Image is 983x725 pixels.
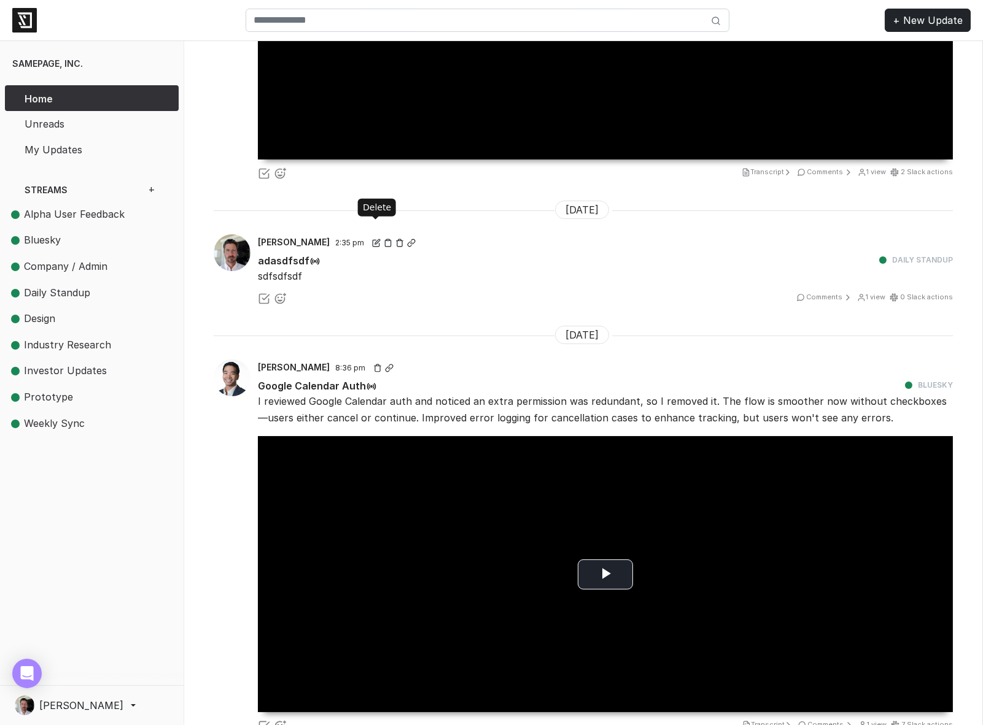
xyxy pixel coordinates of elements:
[366,377,377,393] button: Read this update to me
[258,236,335,248] a: [PERSON_NAME]
[5,280,169,306] a: Daily Standup
[25,142,141,157] span: My Updates
[24,234,61,246] span: Bluesky
[11,259,141,275] span: Company / Admin
[5,201,169,228] a: Alpha User Feedback
[25,91,141,106] span: Home
[15,177,131,201] a: Streams
[890,167,953,176] a: 2 Slack actions
[15,136,169,162] a: My Updates
[5,332,169,358] a: Industry Research
[5,358,169,385] a: Investor Updates
[24,364,107,377] span: Investor Updates
[335,363,365,372] span: 8:36 pm
[258,377,377,393] span: Google Calendar Auth
[39,698,123,713] span: [PERSON_NAME]
[15,696,169,715] a: [PERSON_NAME]
[555,326,609,344] span: [DATE]
[11,232,141,248] span: Bluesky
[806,293,842,301] turbo-frame: Comments
[5,410,169,437] a: Weekly Sync
[857,293,885,301] span: 1 view
[5,253,169,280] a: Company / Admin
[258,436,953,712] div: Video Player
[11,311,141,327] span: Design
[901,167,953,176] span: 2 Slack actions
[15,696,34,715] img: Paul Wicker
[11,285,141,301] span: Daily Standup
[12,58,83,69] span: Samepage, Inc.
[335,238,364,247] span: 2:35 pm
[858,167,886,176] span: 1 view
[11,207,141,223] span: Alpha User Feedback
[258,268,953,285] p: sdfsdfsdf
[25,117,141,131] span: Unreads
[258,361,335,373] a: [PERSON_NAME]
[358,198,396,216] div: Delete
[12,8,37,33] img: logo-6ba331977e59facfbff2947a2e854c94a5e6b03243a11af005d3916e8cc67d17.png
[24,286,90,299] span: Daily Standup
[15,111,169,137] a: Unreads
[11,363,141,379] span: Investor Updates
[12,659,42,688] div: Open Intercom Messenger
[892,255,953,264] a: Daily Standup
[797,167,855,176] a: Comments
[258,393,953,426] p: I reviewed Google Calendar auth and noticed an extra permission was redundant, so I removed it. T...
[11,337,141,353] span: Industry Research
[24,391,73,403] span: Prototype
[24,312,55,324] span: Design
[309,252,321,268] button: Read this update to me
[258,251,321,268] span: adasdfsdf
[890,293,953,301] a: 0 Slack actions
[918,380,953,389] a: Bluesky
[807,167,843,176] turbo-frame: Comments
[134,177,169,201] a: +
[144,182,159,196] span: +
[5,228,169,254] a: Bluesky
[214,234,251,271] img: Paul Wicker
[5,306,169,332] a: Design
[214,359,251,396] img: Jason Wu
[578,559,633,589] button: Play Video
[24,260,107,272] span: Company / Admin
[15,85,169,111] a: Home
[24,417,85,429] span: Weekly Sync
[24,208,125,220] span: Alpha User Feedback
[258,237,330,247] span: [PERSON_NAME]
[24,339,111,351] span: Industry Research
[258,167,273,179] a: Mark as Unread
[742,167,795,176] a: Transcript
[900,293,953,301] span: 0 Slack actions
[11,416,141,432] span: Weekly Sync
[25,183,122,196] span: Streams
[555,201,609,219] span: [DATE]
[885,9,971,32] a: + New Update
[796,293,855,301] a: Comments
[5,384,169,410] a: Prototype
[258,362,330,372] span: [PERSON_NAME]
[11,389,141,405] span: Prototype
